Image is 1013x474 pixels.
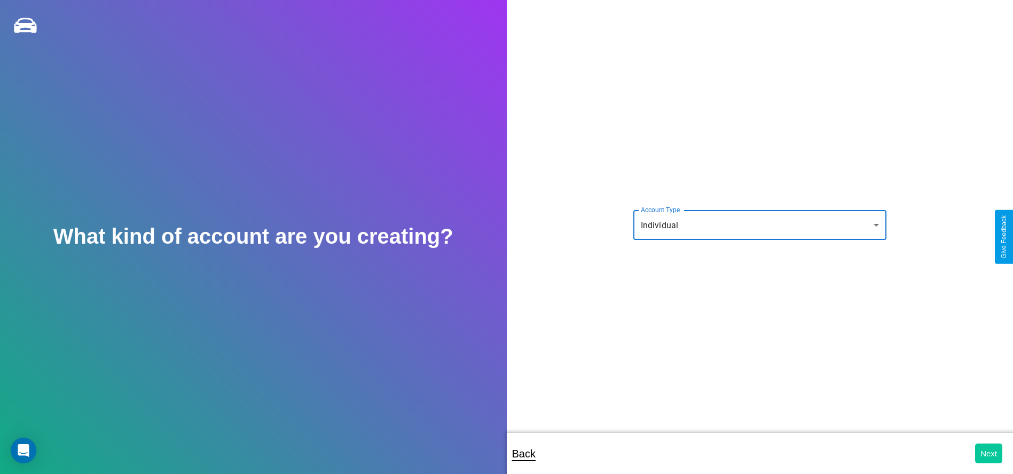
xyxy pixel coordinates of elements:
[512,444,536,463] p: Back
[53,224,453,248] h2: What kind of account are you creating?
[633,210,886,240] div: Individual
[1000,215,1008,259] div: Give Feedback
[11,438,36,463] div: Open Intercom Messenger
[641,205,680,214] label: Account Type
[975,444,1002,463] button: Next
